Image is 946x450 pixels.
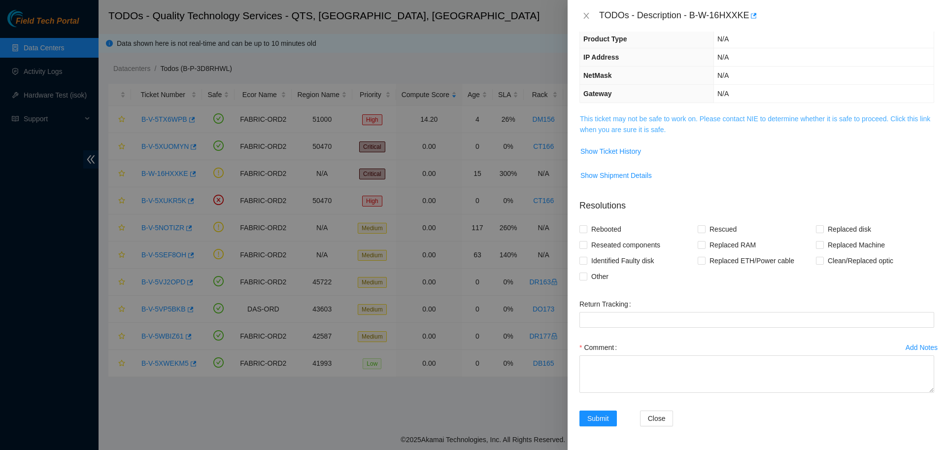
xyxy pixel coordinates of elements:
[579,312,934,328] input: Return Tracking
[824,237,889,253] span: Replaced Machine
[599,8,934,24] div: TODOs - Description - B-W-16HXXKE
[587,237,664,253] span: Reseated components
[583,53,619,61] span: IP Address
[905,340,938,355] button: Add Notes
[587,221,625,237] span: Rebooted
[579,296,635,312] label: Return Tracking
[587,413,609,424] span: Submit
[583,71,612,79] span: NetMask
[580,115,930,134] a: This ticket may not be safe to work on. Please contact NIE to determine whether it is safe to pro...
[580,168,652,183] button: Show Shipment Details
[580,143,642,159] button: Show Ticket History
[587,253,658,269] span: Identified Faulty disk
[579,11,593,21] button: Close
[824,253,897,269] span: Clean/Replaced optic
[579,355,934,393] textarea: Comment
[580,146,641,157] span: Show Ticket History
[583,35,627,43] span: Product Type
[706,221,741,237] span: Rescued
[640,411,674,426] button: Close
[717,35,729,43] span: N/A
[717,53,729,61] span: N/A
[580,170,652,181] span: Show Shipment Details
[579,411,617,426] button: Submit
[587,269,612,284] span: Other
[717,71,729,79] span: N/A
[706,253,798,269] span: Replaced ETH/Power cable
[579,191,934,212] p: Resolutions
[583,90,612,98] span: Gateway
[582,12,590,20] span: close
[648,413,666,424] span: Close
[579,340,621,355] label: Comment
[824,221,875,237] span: Replaced disk
[906,344,938,351] div: Add Notes
[717,90,729,98] span: N/A
[706,237,760,253] span: Replaced RAM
